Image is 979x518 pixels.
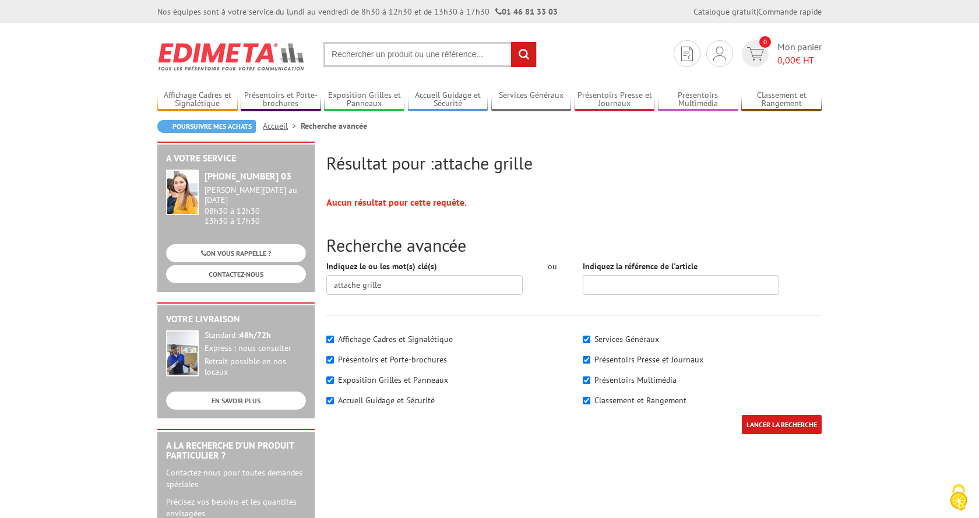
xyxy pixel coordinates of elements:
[263,121,301,131] a: Accueil
[759,36,771,48] span: 0
[338,395,435,406] label: Accueil Guidage et Sécurité
[157,120,256,133] a: Poursuivre mes achats
[326,397,334,404] input: Accueil Guidage et Sécurité
[594,334,659,344] label: Services Généraux
[338,334,453,344] label: Affichage Cadres et Signalétique
[693,6,822,17] div: |
[157,35,306,78] img: Edimeta
[166,244,306,262] a: ON VOUS RAPPELLE ?
[338,354,447,365] label: Présentoirs et Porte-brochures
[583,356,590,364] input: Présentoirs Presse et Journaux
[583,397,590,404] input: Classement et Rangement
[777,54,795,66] span: 0,00
[594,395,686,406] label: Classement et Rangement
[540,260,565,272] div: ou
[326,196,467,208] strong: Aucun résultat pour cette requête.
[157,90,238,110] a: Affichage Cadres et Signalétique
[944,483,973,512] img: Cookies (fenêtre modale)
[240,330,271,340] strong: 48h/72h
[583,336,590,343] input: Services Généraux
[594,375,677,385] label: Présentoirs Multimédia
[205,357,306,378] div: Retrait possible en nos locaux
[739,40,822,67] a: devis rapide 0 Mon panier 0,00€ HT
[323,42,537,67] input: Rechercher un produit ou une référence...
[326,235,822,255] h2: Recherche avancée
[938,478,979,518] button: Cookies (fenêtre modale)
[326,356,334,364] input: Présentoirs et Porte-brochures
[491,90,572,110] a: Services Généraux
[495,6,558,17] strong: 01 46 81 33 03
[205,330,306,341] div: Standard :
[338,375,448,385] label: Exposition Grilles et Panneaux
[166,330,199,376] img: widget-livraison.jpg
[408,90,488,110] a: Accueil Guidage et Sécurité
[758,6,822,17] a: Commande rapide
[205,185,306,205] div: [PERSON_NAME][DATE] au [DATE]
[166,392,306,410] a: EN SAVOIR PLUS
[205,343,306,354] div: Express : nous consulter
[713,47,726,61] img: devis rapide
[301,120,367,132] li: Recherche avancée
[326,260,437,272] label: Indiquez le ou les mot(s) clé(s)
[742,415,822,434] input: LANCER LA RECHERCHE
[324,90,404,110] a: Exposition Grilles et Panneaux
[166,314,306,325] h2: Votre livraison
[326,376,334,384] input: Exposition Grilles et Panneaux
[511,42,536,67] input: rechercher
[241,90,321,110] a: Présentoirs et Porte-brochures
[777,54,822,67] span: € HT
[594,354,703,365] label: Présentoirs Presse et Journaux
[777,40,822,67] span: Mon panier
[658,90,738,110] a: Présentoirs Multimédia
[583,260,698,272] label: Indiquez la référence de l'article
[326,336,334,343] input: Affichage Cadres et Signalétique
[205,170,291,182] strong: [PHONE_NUMBER] 03
[157,6,558,17] div: Nos équipes sont à votre service du lundi au vendredi de 8h30 à 12h30 et de 13h30 à 17h30
[575,90,655,110] a: Présentoirs Presse et Journaux
[583,376,590,384] input: Présentoirs Multimédia
[681,47,693,61] img: devis rapide
[205,185,306,225] div: 08h30 à 12h30 13h30 à 17h30
[166,153,306,164] h2: A votre service
[166,170,199,215] img: widget-service.jpg
[166,265,306,283] a: CONTACTEZ-NOUS
[747,47,764,61] img: devis rapide
[741,90,822,110] a: Classement et Rangement
[326,153,822,172] h2: Résultat pour :
[693,6,756,17] a: Catalogue gratuit
[434,151,533,174] span: attache grille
